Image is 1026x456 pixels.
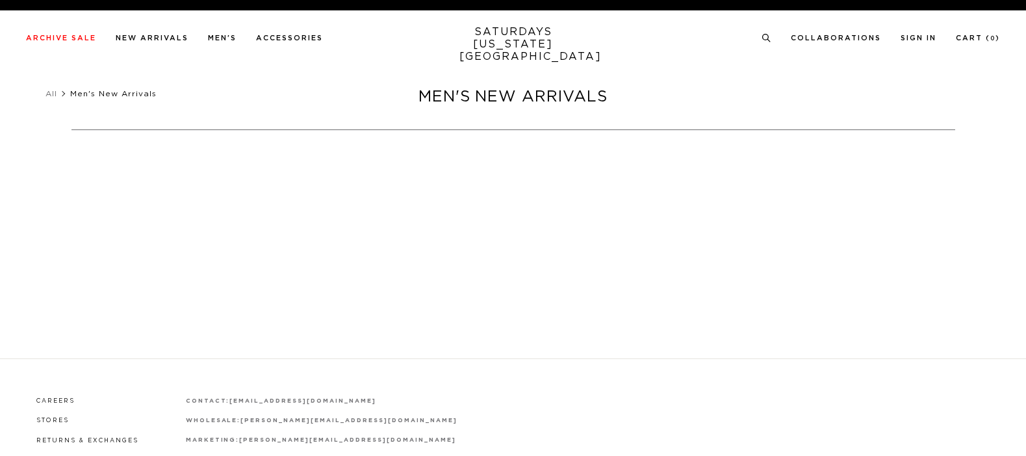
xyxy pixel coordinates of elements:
strong: wholesale: [186,418,241,423]
a: [PERSON_NAME][EMAIL_ADDRESS][DOMAIN_NAME] [240,418,457,423]
a: [EMAIL_ADDRESS][DOMAIN_NAME] [229,398,376,404]
a: New Arrivals [116,34,188,42]
a: Cart (0) [956,34,1000,42]
a: Stores [36,418,69,423]
span: Men's New Arrivals [70,90,157,98]
small: 0 [990,36,995,42]
a: [PERSON_NAME][EMAIL_ADDRESS][DOMAIN_NAME] [239,437,455,443]
a: Careers [36,398,75,404]
a: Sign In [901,34,936,42]
a: Archive Sale [26,34,96,42]
a: SATURDAYS[US_STATE][GEOGRAPHIC_DATA] [459,26,567,63]
a: Accessories [256,34,323,42]
a: Men's [208,34,237,42]
strong: marketing: [186,437,240,443]
strong: contact: [186,398,230,404]
a: Returns & Exchanges [36,438,138,444]
a: All [45,90,57,98]
a: Collaborations [791,34,881,42]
